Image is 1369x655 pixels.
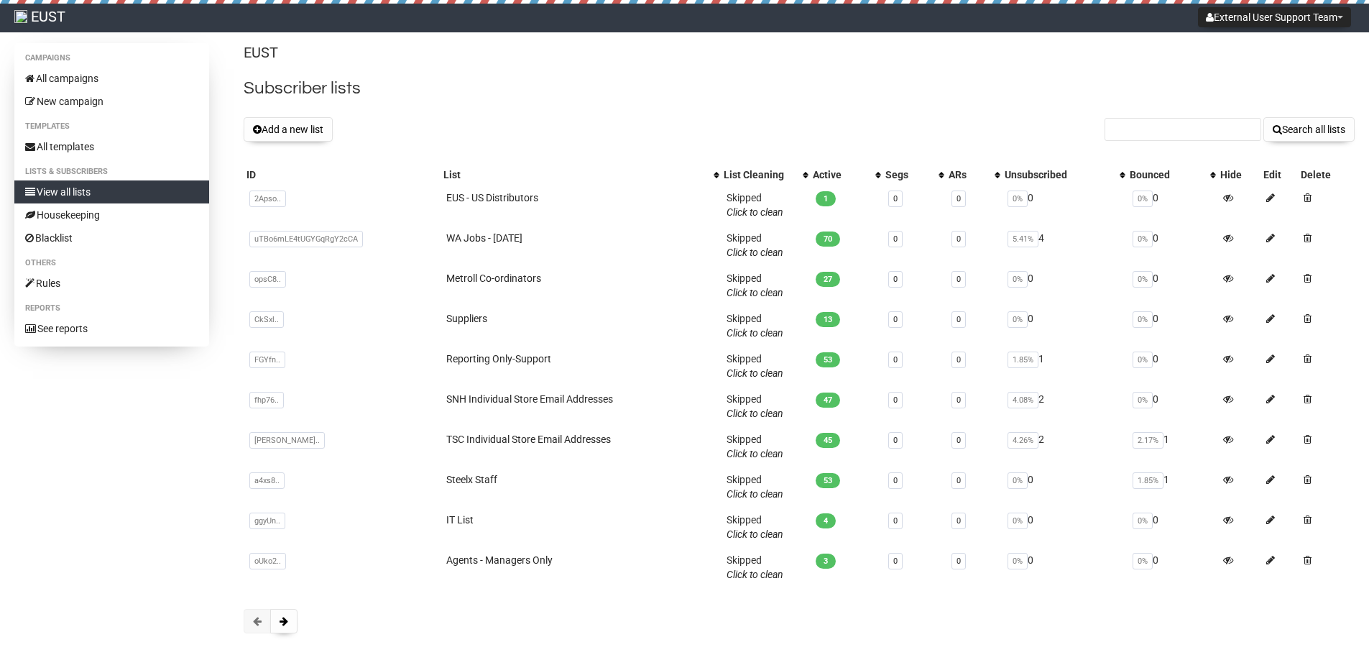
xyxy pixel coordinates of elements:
[14,255,209,272] li: Others
[1002,467,1128,507] td: 0
[446,313,487,324] a: Suppliers
[1008,392,1038,408] span: 4.08%
[1008,513,1028,529] span: 0%
[727,206,783,218] a: Click to clean
[14,90,209,113] a: New campaign
[727,488,783,500] a: Click to clean
[441,165,722,185] th: List: No sort applied, activate to apply an ascending sort
[1133,432,1163,449] span: 2.17%
[14,10,27,23] img: 9.png
[957,315,961,324] a: 0
[885,168,931,182] div: Segs
[816,272,840,287] span: 27
[1008,311,1028,328] span: 0%
[244,75,1355,101] h2: Subscriber lists
[14,300,209,317] li: Reports
[1005,168,1113,182] div: Unsubscribed
[957,516,961,526] a: 0
[1198,7,1351,27] button: External User Support Team
[1133,553,1153,569] span: 0%
[1008,432,1038,449] span: 4.26%
[14,180,209,203] a: View all lists
[816,393,840,408] span: 47
[957,556,961,566] a: 0
[1127,165,1217,185] th: Bounced: No sort applied, activate to apply an ascending sort
[14,317,209,340] a: See reports
[727,408,783,419] a: Click to clean
[893,194,898,203] a: 0
[446,514,474,526] a: IT List
[957,234,961,244] a: 0
[14,163,209,180] li: Lists & subscribers
[14,226,209,249] a: Blacklist
[244,43,1355,63] p: EUST
[893,556,898,566] a: 0
[249,392,284,408] span: fhp76..
[1002,306,1128,346] td: 0
[727,287,783,298] a: Click to clean
[14,118,209,135] li: Templates
[727,434,783,459] span: Skipped
[14,67,209,90] a: All campaigns
[727,474,783,500] span: Skipped
[816,352,840,367] span: 53
[1127,225,1217,265] td: 0
[1127,265,1217,306] td: 0
[249,352,285,368] span: FGYfn..
[1008,553,1028,569] span: 0%
[893,436,898,445] a: 0
[957,476,961,485] a: 0
[14,135,209,158] a: All templates
[1008,352,1038,368] span: 1.85%
[446,554,553,566] a: Agents - Managers Only
[957,355,961,365] a: 0
[957,194,961,203] a: 0
[946,165,1001,185] th: ARs: No sort applied, activate to apply an ascending sort
[1220,168,1258,182] div: Hide
[14,50,209,67] li: Campaigns
[1002,507,1128,547] td: 0
[249,553,286,569] span: oUko2..
[14,203,209,226] a: Housekeeping
[727,232,783,258] span: Skipped
[816,513,836,528] span: 4
[244,117,333,142] button: Add a new list
[1002,265,1128,306] td: 0
[893,395,898,405] a: 0
[816,554,836,569] span: 3
[1133,352,1153,368] span: 0%
[446,393,613,405] a: SNH Individual Store Email Addresses
[1127,426,1217,467] td: 1
[727,192,783,218] span: Skipped
[957,275,961,284] a: 0
[446,232,522,244] a: WA Jobs - [DATE]
[1002,346,1128,386] td: 1
[1133,513,1153,529] span: 0%
[1133,392,1153,408] span: 0%
[1301,168,1352,182] div: Delete
[1217,165,1260,185] th: Hide: No sort applied, sorting is disabled
[810,165,882,185] th: Active: No sort applied, activate to apply an ascending sort
[1127,306,1217,346] td: 0
[727,393,783,419] span: Skipped
[816,473,840,488] span: 53
[724,168,796,182] div: List Cleaning
[446,353,551,365] a: Reporting Only-Support
[727,569,783,580] a: Click to clean
[1002,547,1128,587] td: 0
[446,192,538,203] a: EUS - US Distributors
[882,165,946,185] th: Segs: No sort applied, activate to apply an ascending sort
[727,327,783,339] a: Click to clean
[1260,165,1298,185] th: Edit: No sort applied, sorting is disabled
[1133,231,1153,247] span: 0%
[816,232,840,247] span: 70
[1008,231,1038,247] span: 5.41%
[727,353,783,379] span: Skipped
[727,528,783,540] a: Click to clean
[1008,271,1028,288] span: 0%
[443,168,707,182] div: List
[813,168,868,182] div: Active
[957,395,961,405] a: 0
[727,514,783,540] span: Skipped
[249,231,363,247] span: uTBo6mLE4tUGYGqRgY2cCA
